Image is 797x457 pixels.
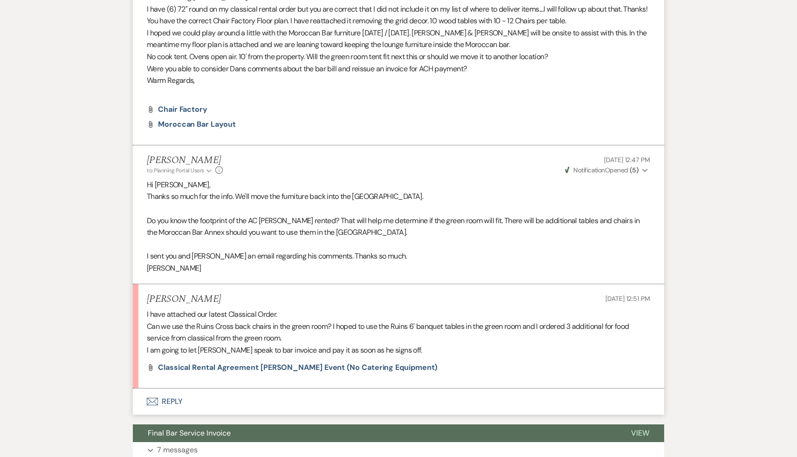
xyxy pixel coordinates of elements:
[158,104,207,114] span: Chair Factory
[147,63,650,75] p: Were you able to consider Dans comments about the bar bill and reissue an invoice for ACH payment?
[157,444,198,456] p: 7 messages
[147,167,204,174] span: to: Planning Portal Users
[133,389,664,415] button: Reply
[158,364,437,371] a: Classical Rental Agreement [PERSON_NAME] Event (No Catering Equipment)
[147,15,650,27] p: You have the correct Chair Factory Floor plan. I have reattached it removing the grid decor. 10 w...
[147,155,223,166] h5: [PERSON_NAME]
[147,75,650,87] p: Warm Regards,
[147,27,650,51] p: I hoped we could play around a little with the Moroccan Bar furniture [DATE] / [DATE]. [PERSON_NA...
[616,424,664,442] button: View
[630,166,639,174] strong: ( 5 )
[147,262,650,274] p: [PERSON_NAME]
[573,166,605,174] span: Notification
[147,179,650,191] p: Hi [PERSON_NAME],
[158,106,207,113] a: Chair Factory
[158,121,235,128] a: Moroccan Bar Layout
[133,424,616,442] button: Final Bar Service Invoice
[565,166,639,174] span: Opened
[631,428,649,438] span: View
[147,3,650,15] p: I have (6) 72" round on my classical rental order but you are correct that I did not include it o...
[605,294,650,303] span: [DATE] 12:51 PM
[147,344,650,356] p: I am going to let [PERSON_NAME] speak to bar invoice and pay it as soon as he signs off.
[158,362,437,372] span: Classical Rental Agreement [PERSON_NAME] Event (No Catering Equipment)
[147,51,650,63] p: No cook tent. Ovens open air. 10' from the property. Will the green room tent fit next this or sh...
[147,166,213,175] button: to: Planning Portal Users
[563,165,650,175] button: NotificationOpened (5)
[147,215,650,239] p: Do you know the footprint of the AC [PERSON_NAME] rented? That will help me determine if the gree...
[147,250,650,262] p: I sent you and [PERSON_NAME] an email regarding his comments. Thanks so much.
[147,321,650,344] p: Can we use the Ruins Cross back chairs in the green room? I hoped to use the Ruins 6' banquet tab...
[147,191,650,203] p: Thanks so much for the info. We'll move the furniture back into the [GEOGRAPHIC_DATA].
[147,293,221,305] h5: [PERSON_NAME]
[148,428,231,438] span: Final Bar Service Invoice
[604,156,650,164] span: [DATE] 12:47 PM
[147,308,650,321] p: I have attached our latest Classical Order.
[158,119,235,129] span: Moroccan Bar Layout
